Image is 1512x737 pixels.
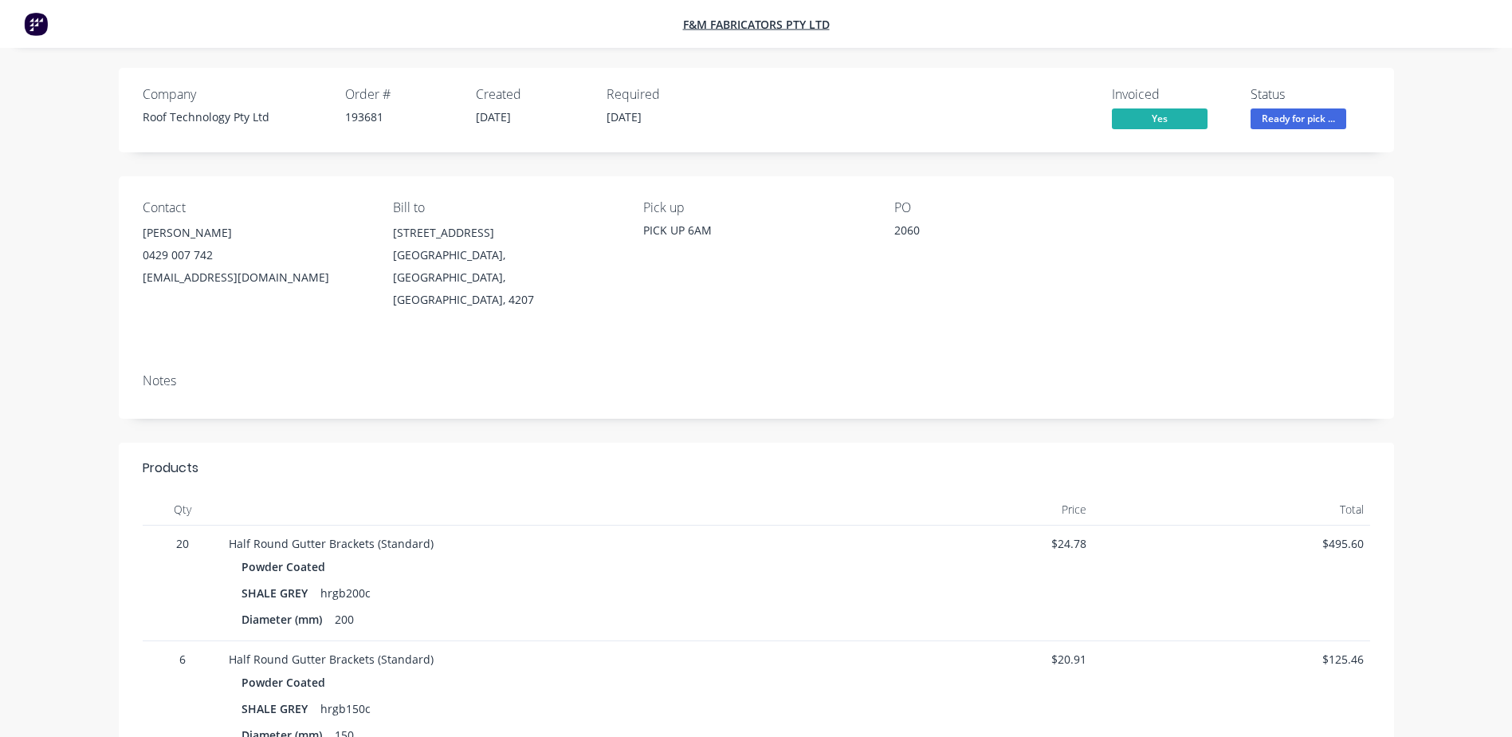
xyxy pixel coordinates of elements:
[823,651,1087,668] span: $20.91
[242,608,328,631] div: Diameter (mm)
[823,535,1087,552] span: $24.78
[149,651,216,668] span: 6
[393,222,618,311] div: [STREET_ADDRESS][GEOGRAPHIC_DATA], [GEOGRAPHIC_DATA], [GEOGRAPHIC_DATA], 4207
[242,697,314,720] div: SHALE GREY
[607,87,718,102] div: Required
[1251,108,1346,128] span: Ready for pick ...
[1112,108,1208,128] span: Yes
[242,555,332,578] div: Powder Coated
[1251,87,1370,102] div: Status
[816,494,1094,526] div: Price
[143,494,222,526] div: Qty
[229,652,434,667] span: Half Round Gutter Brackets (Standard)
[143,222,367,244] div: [PERSON_NAME]
[643,200,868,215] div: Pick up
[143,87,326,102] div: Company
[643,222,868,238] div: PICK UP 6AM
[894,200,1119,215] div: PO
[393,200,618,215] div: Bill to
[24,12,48,36] img: Factory
[143,108,326,125] div: Roof Technology Pty Ltd
[476,87,587,102] div: Created
[683,17,830,32] a: F&M Fabricators Pty Ltd
[1112,87,1231,102] div: Invoiced
[328,608,360,631] div: 200
[143,266,367,289] div: [EMAIL_ADDRESS][DOMAIN_NAME]
[143,200,367,215] div: Contact
[607,109,642,124] span: [DATE]
[1093,494,1370,526] div: Total
[393,222,618,244] div: [STREET_ADDRESS]
[143,244,367,266] div: 0429 007 742
[345,108,457,125] div: 193681
[894,222,1094,244] div: 2060
[314,581,377,605] div: hrgb200c
[1099,535,1364,552] span: $495.60
[143,373,1370,388] div: Notes
[476,109,511,124] span: [DATE]
[229,536,434,551] span: Half Round Gutter Brackets (Standard)
[314,697,377,720] div: hrgb150c
[242,581,314,605] div: SHALE GREY
[143,459,198,478] div: Products
[1099,651,1364,668] span: $125.46
[393,244,618,311] div: [GEOGRAPHIC_DATA], [GEOGRAPHIC_DATA], [GEOGRAPHIC_DATA], 4207
[345,87,457,102] div: Order #
[242,671,332,694] div: Powder Coated
[143,222,367,289] div: [PERSON_NAME]0429 007 742[EMAIL_ADDRESS][DOMAIN_NAME]
[149,535,216,552] span: 20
